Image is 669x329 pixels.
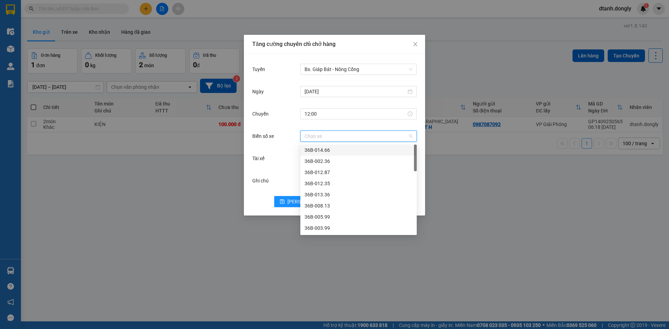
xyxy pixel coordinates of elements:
[305,213,413,221] div: 36B-005.99
[305,146,413,154] div: 36B-014.66
[305,88,406,95] input: Ngày
[30,38,68,53] strong: PHIẾU BIÊN NHẬN
[300,222,417,234] div: 36B-003.99
[300,156,417,167] div: 36B-002.36
[252,111,272,117] label: Chuyến
[300,189,417,200] div: 36B-013.36
[406,35,425,54] button: Close
[305,224,413,232] div: 36B-003.99
[252,89,267,94] label: Ngày
[300,167,417,178] div: 36B-012.87
[4,20,20,45] img: logo
[413,41,418,47] span: close
[21,6,77,21] strong: CHUYỂN PHÁT NHANH ĐÔNG LÝ
[77,28,119,36] span: GP1409250565
[24,22,73,37] span: SĐT XE 0941 969 685
[300,200,417,211] div: 36B-008.13
[305,157,413,165] div: 36B-002.36
[305,131,408,141] input: Biển số xe
[300,144,417,156] div: 36B-014.66
[252,178,272,183] label: Ghi chú
[252,156,268,161] label: Tài xế
[305,191,413,198] div: 36B-013.36
[287,198,325,205] span: [PERSON_NAME]
[252,40,417,48] div: Tăng cường chuyến chỉ chở hàng
[305,110,406,118] input: Chuyến
[252,133,277,139] label: Biển số xe
[252,66,269,72] label: Tuyến
[280,199,285,205] span: save
[300,178,417,189] div: 36B-012.35
[305,64,413,75] span: Bx. Giáp Bát - Nông Cống
[305,180,413,187] div: 36B-012.35
[305,169,413,176] div: 36B-012.87
[300,211,417,222] div: 36B-005.99
[305,202,413,210] div: 36B-008.13
[274,196,330,207] button: save[PERSON_NAME]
